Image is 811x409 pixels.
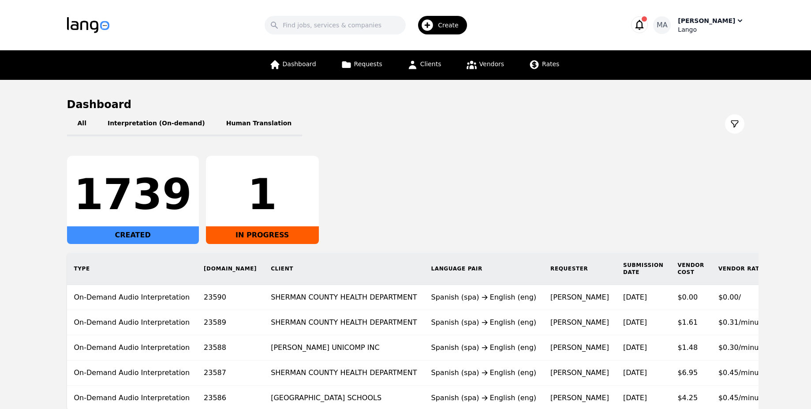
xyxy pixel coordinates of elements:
td: On-Demand Audio Interpretation [67,310,197,335]
time: [DATE] [623,293,647,301]
td: SHERMAN COUNTY HEALTH DEPARTMENT [264,285,424,310]
td: On-Demand Audio Interpretation [67,285,197,310]
h1: Dashboard [67,98,744,112]
span: Rates [542,60,559,68]
td: 23589 [197,310,264,335]
td: 23587 [197,360,264,386]
span: Clients [420,60,441,68]
a: Clients [402,50,447,80]
span: $0.45/minute [718,368,766,377]
th: Vendor Rate [711,253,773,285]
time: [DATE] [623,368,647,377]
span: Dashboard [283,60,316,68]
a: Dashboard [264,50,321,80]
span: $0.45/minute [718,394,766,402]
td: [PERSON_NAME] [543,285,616,310]
img: Logo [67,17,109,33]
th: Type [67,253,197,285]
div: Spanish (spa) English (eng) [431,368,537,378]
button: Human Translation [216,112,303,136]
time: [DATE] [623,343,647,352]
th: Requester [543,253,616,285]
span: Requests [354,60,382,68]
time: [DATE] [623,394,647,402]
input: Find jobs, services & companies [265,16,406,34]
div: CREATED [67,226,199,244]
span: MA [657,20,668,30]
td: $0.00 [670,285,711,310]
td: $1.61 [670,310,711,335]
button: Interpretation (On-demand) [97,112,216,136]
th: Submission Date [616,253,670,285]
td: $1.48 [670,335,711,360]
span: $0.30/minute [718,343,766,352]
a: Vendors [461,50,509,80]
button: All [67,112,97,136]
td: On-Demand Audio Interpretation [67,360,197,386]
button: Filter [725,114,744,134]
div: 1 [213,173,312,216]
div: Spanish (spa) English (eng) [431,342,537,353]
div: Spanish (spa) English (eng) [431,317,537,328]
button: MA[PERSON_NAME]Lango [653,16,744,34]
td: 23588 [197,335,264,360]
div: Spanish (spa) English (eng) [431,393,537,403]
div: Spanish (spa) English (eng) [431,292,537,303]
a: Requests [336,50,388,80]
th: Client [264,253,424,285]
td: SHERMAN COUNTY HEALTH DEPARTMENT [264,360,424,386]
th: Vendor Cost [670,253,711,285]
div: 1739 [74,173,192,216]
button: Create [406,12,472,38]
td: [PERSON_NAME] [543,335,616,360]
th: [DOMAIN_NAME] [197,253,264,285]
div: [PERSON_NAME] [678,16,735,25]
span: Create [438,21,465,30]
th: Language Pair [424,253,544,285]
td: [PERSON_NAME] [543,310,616,335]
td: [PERSON_NAME] UNICOMP INC [264,335,424,360]
td: $6.95 [670,360,711,386]
td: 23590 [197,285,264,310]
td: On-Demand Audio Interpretation [67,335,197,360]
a: Rates [523,50,564,80]
time: [DATE] [623,318,647,326]
td: SHERMAN COUNTY HEALTH DEPARTMENT [264,310,424,335]
span: $0.31/minute [718,318,766,326]
span: Vendors [479,60,504,68]
div: Lango [678,25,744,34]
div: IN PROGRESS [206,226,319,244]
span: $0.00/ [718,293,741,301]
td: [PERSON_NAME] [543,360,616,386]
